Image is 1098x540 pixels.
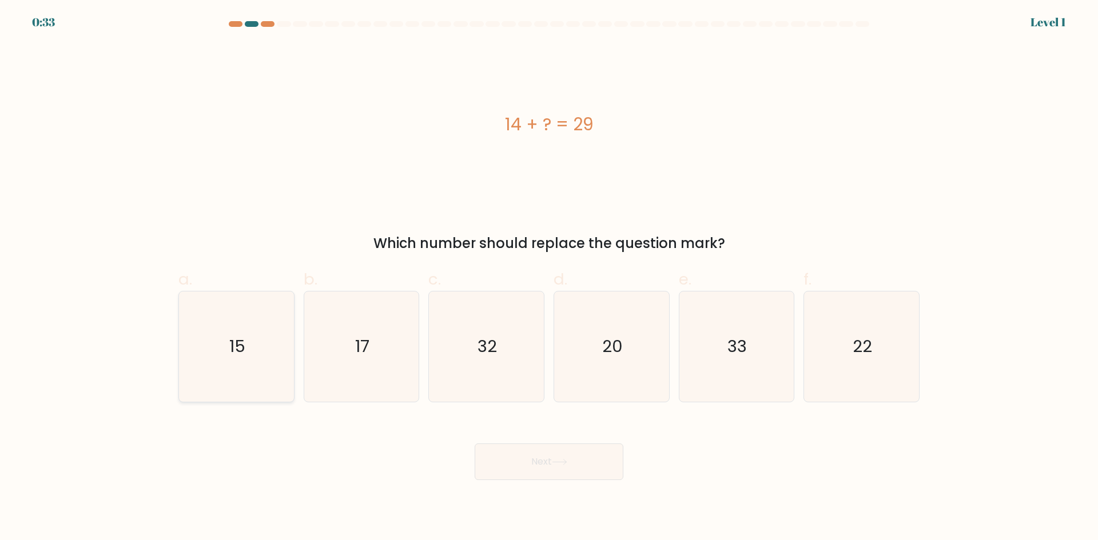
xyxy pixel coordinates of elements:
[178,268,192,290] span: a.
[32,14,55,31] div: 0:33
[679,268,691,290] span: e.
[853,335,873,358] text: 22
[1031,14,1066,31] div: Level 1
[355,335,369,358] text: 17
[728,335,747,358] text: 33
[602,335,623,358] text: 20
[475,443,623,480] button: Next
[178,111,920,137] div: 14 + ? = 29
[428,268,441,290] span: c.
[478,335,498,358] text: 32
[803,268,811,290] span: f.
[185,233,913,254] div: Which number should replace the question mark?
[304,268,317,290] span: b.
[554,268,567,290] span: d.
[229,335,245,358] text: 15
